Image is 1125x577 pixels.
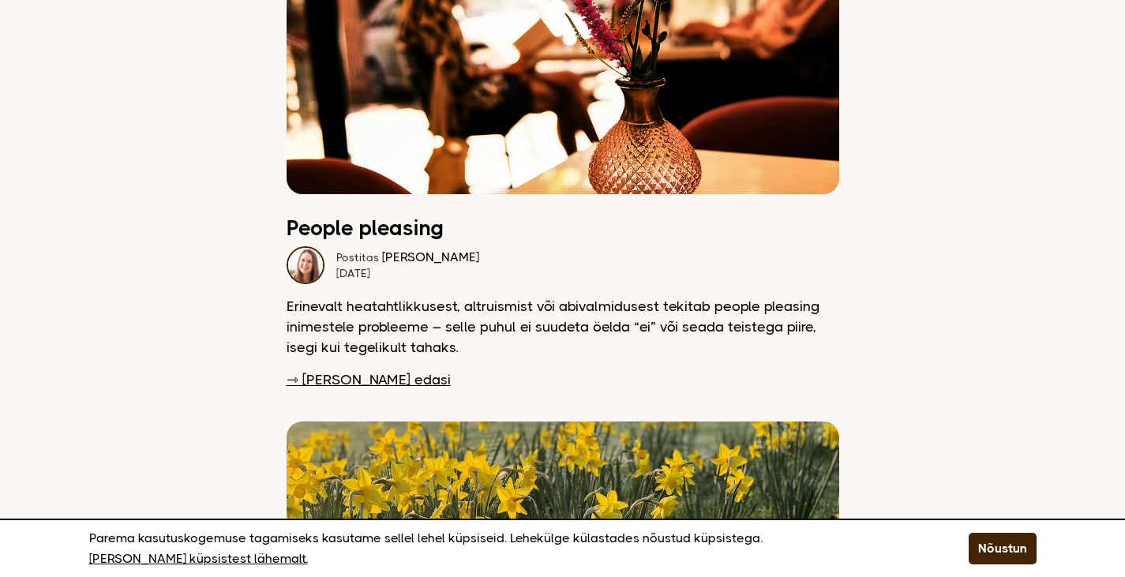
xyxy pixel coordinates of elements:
[336,249,479,265] div: [PERSON_NAME]
[89,528,929,569] p: Parema kasutuskogemuse tagamiseks kasutame sellel lehel küpsiseid. Lehekülge külastades nõustud k...
[287,296,839,358] p: Erinevalt heatahtlikkusest, altruismist või abivalmidusest tekitab people pleasing inimestele pro...
[287,246,324,284] img: Dagmar naeratamas
[969,533,1037,564] button: Nõustun
[287,218,839,238] h2: People pleasing
[287,369,451,390] a: ⇾ [PERSON_NAME] edasi
[336,265,479,281] div: [DATE]
[89,549,308,569] a: [PERSON_NAME] küpsistest lähemalt.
